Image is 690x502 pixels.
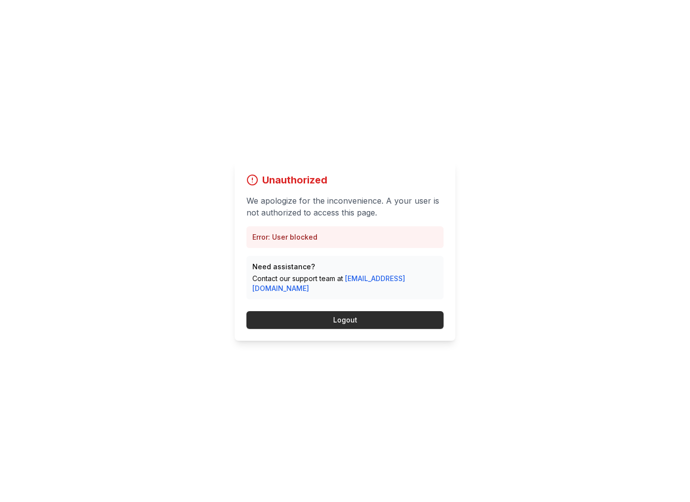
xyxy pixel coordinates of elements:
p: We apologize for the inconvenience. A your user is not authorized to access this page. [246,195,444,218]
p: Error: User blocked [252,232,438,242]
p: Need assistance? [252,262,438,272]
h1: Unauthorized [262,173,327,187]
p: Contact our support team at [252,274,438,293]
button: Logout [246,311,444,329]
